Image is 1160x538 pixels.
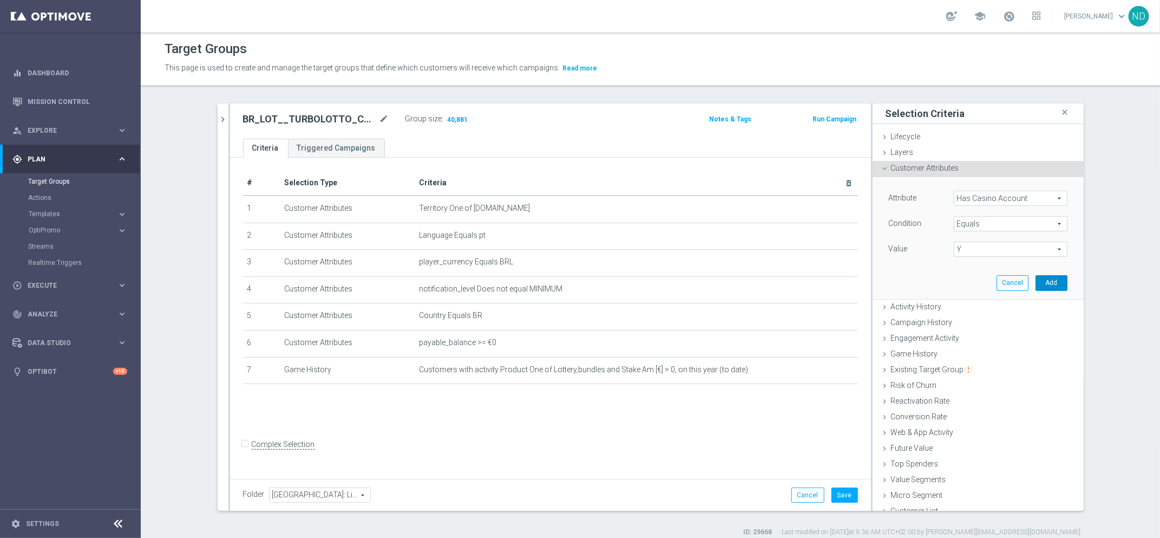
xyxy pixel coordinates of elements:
lable: Condition [889,219,922,228]
td: 7 [243,357,280,384]
a: [PERSON_NAME]keyboard_arrow_down [1063,8,1129,24]
span: Language Equals pt [420,231,486,240]
span: Criteria [420,178,447,187]
i: keyboard_arrow_right [117,338,127,348]
a: Settings [26,521,59,527]
i: close [1060,105,1071,120]
span: Reactivation Rate [891,397,950,405]
i: keyboard_arrow_right [117,225,127,236]
div: Data Studio [12,338,117,348]
span: Country Equals BR [420,311,483,320]
span: Future Value [891,444,933,452]
td: 6 [243,330,280,357]
label: Last modified on [DATE] at 9:36 AM UTC+02:00 by [PERSON_NAME][EMAIL_ADDRESS][DOMAIN_NAME] [782,528,1081,537]
label: ID: 29668 [744,528,772,537]
button: Mission Control [12,98,128,106]
span: Activity History [891,302,942,311]
span: Value Segments [891,475,946,484]
div: OptiPromo [28,222,140,238]
i: keyboard_arrow_right [117,125,127,135]
button: play_circle_outline Execute keyboard_arrow_right [12,281,128,290]
i: keyboard_arrow_right [117,209,127,219]
div: Mission Control [12,87,127,116]
h3: Selection Criteria [886,107,965,120]
button: Templates keyboard_arrow_right [28,210,128,218]
button: Cancel [997,275,1028,290]
a: Dashboard [28,59,127,87]
span: Risk of Churn [891,381,937,390]
div: Realtime Triggers [28,255,140,271]
label: : [442,114,444,124]
h2: BR_LOT__TURBOLOTTO_CASINO_ACC__ALL_EMA_T&T_LT [243,113,377,126]
span: Top Spenders [891,459,939,468]
td: 2 [243,223,280,250]
span: Conversion Rate [891,412,947,421]
button: Save [831,488,858,503]
div: Analyze [12,309,117,319]
i: delete_forever [845,179,854,187]
td: Game History [280,357,415,384]
th: # [243,171,280,196]
span: player_currency Equals BRL [420,257,514,267]
label: Group size [405,114,442,124]
a: Mission Control [28,87,127,116]
button: chevron_right [218,103,228,135]
td: Customer Attributes [280,303,415,330]
button: Add [1036,275,1067,290]
a: Triggered Campaigns [288,139,385,158]
div: Plan [12,154,117,164]
span: Micro Segment [891,491,943,500]
span: keyboard_arrow_down [1116,10,1128,22]
span: Customers with activity Product One of Lottery,bundles and Stake Am [€] > 0, on this year (to date) [420,365,749,374]
span: Customer Attributes [891,164,959,172]
a: Streams [28,242,113,251]
span: Web & App Activity [891,428,954,437]
td: 3 [243,250,280,277]
div: ND [1129,6,1149,27]
span: Plan [28,156,117,163]
i: track_changes [12,309,22,319]
h1: Target Groups [165,41,247,57]
a: Actions [28,193,113,202]
div: Target Groups [28,173,140,190]
button: Cancel [791,488,824,503]
a: Realtime Triggers [28,258,113,267]
span: Game History [891,349,938,358]
span: Analyze [28,311,117,317]
span: Templates [29,211,106,217]
td: Customer Attributes [280,330,415,357]
span: Explore [28,127,117,134]
span: Existing Target Group [891,365,972,374]
span: Engagement Activity [891,334,960,342]
div: +10 [113,368,127,375]
span: 40,881 [447,115,469,126]
div: OptiPromo [29,227,117,234]
a: Optibot [28,357,113,386]
i: person_search [12,126,22,135]
div: Execute [12,281,117,290]
span: notification_level Does not equal MINIMUM [420,284,563,294]
span: OptiPromo [29,227,106,234]
span: Campaign History [891,318,953,327]
i: equalizer [12,68,22,78]
button: track_changes Analyze keyboard_arrow_right [12,310,128,319]
lable: Attribute [889,193,917,202]
i: play_circle_outline [12,281,22,290]
span: Layers [891,148,914,157]
button: equalizer Dashboard [12,69,128,77]
i: settings [11,519,21,529]
i: keyboard_arrow_right [117,154,127,164]
button: gps_fixed Plan keyboard_arrow_right [12,155,128,164]
i: lightbulb [12,367,22,377]
button: Read more [561,62,598,74]
i: mode_edit [379,113,389,126]
span: payable_balance >= €0 [420,338,497,347]
span: Data Studio [28,340,117,346]
button: lightbulb Optibot +10 [12,367,128,376]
